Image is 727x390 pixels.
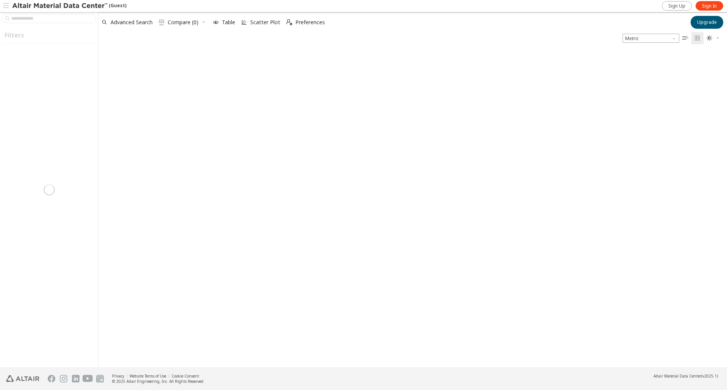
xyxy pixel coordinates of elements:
button: Table View [679,32,691,44]
span: Sign Up [668,3,685,9]
div: Unit System [622,34,679,43]
a: Website Terms of Use [129,373,166,379]
i:  [286,19,292,25]
span: Metric [622,34,679,43]
div: (v2025.1) [654,373,718,379]
button: Tile View [691,32,704,44]
a: Cookie Consent [172,373,199,379]
i:  [694,35,700,41]
div: (Guest) [12,2,126,10]
a: Privacy [112,373,124,379]
span: Sign In [702,3,717,9]
span: Advanced Search [111,20,153,25]
div: © 2025 Altair Engineering, Inc. All Rights Reserved. [112,379,204,384]
span: Table [222,20,235,25]
i:  [159,19,165,25]
a: Sign Up [662,1,692,11]
span: Preferences [295,20,325,25]
span: Compare (0) [168,20,198,25]
i:  [682,35,688,41]
span: Altair Material Data Center [654,373,701,379]
i:  [707,35,713,41]
a: Sign In [696,1,723,11]
img: Altair Material Data Center [12,2,109,10]
span: Upgrade [697,19,717,25]
span: Scatter Plot [250,20,280,25]
button: Theme [704,32,723,44]
img: Altair Engineering [6,375,39,382]
button: Upgrade [691,16,723,29]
